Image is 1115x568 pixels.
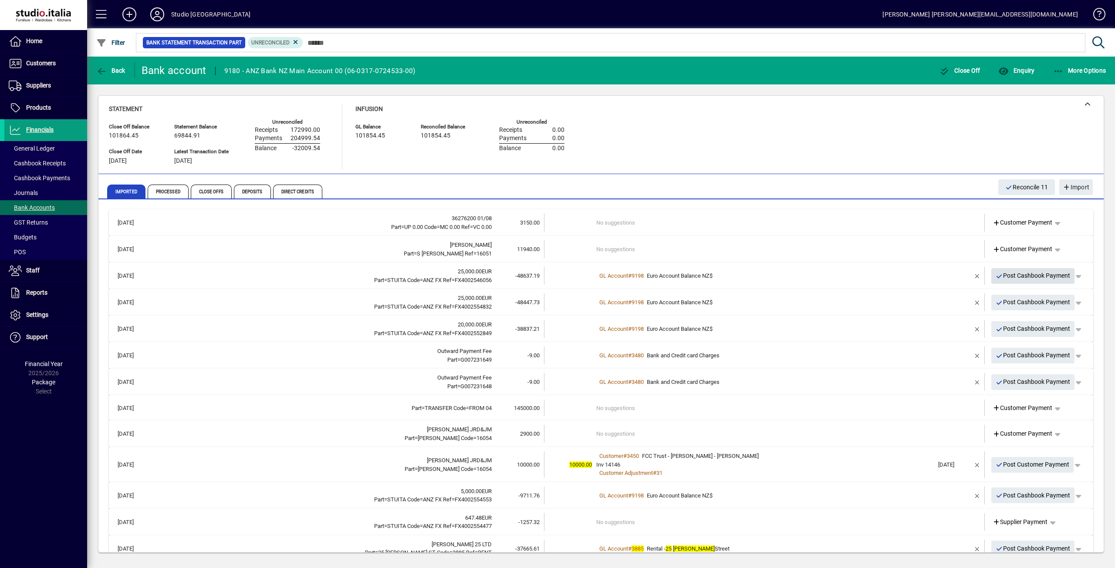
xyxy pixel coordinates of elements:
span: 9198 [632,492,644,499]
span: Bank Statement Transaction Part [146,38,242,47]
a: Settings [4,304,87,326]
span: Payments [499,135,527,142]
span: Euro Account Balance NZ$ [647,272,713,279]
a: Suppliers [4,75,87,97]
a: Customer Payment [989,215,1056,231]
span: -32009.54 [292,145,320,152]
span: 11940.00 [517,246,540,252]
span: Euro Account Balance NZ$ [647,492,713,499]
mat-expansion-panel-header: [DATE]20,000.00EURPart=STUITA Code=ANZ FX Ref=FX4002552849-38837.21GL Account#9198Euro Account Ba... [109,316,1093,342]
span: FCC Trust - [PERSON_NAME] - [PERSON_NAME] [642,453,759,459]
span: Bank and Credit card Charges [647,379,720,385]
a: Products [4,97,87,119]
div: STUITA ANZ FX FX4002552849 [154,329,492,338]
td: [DATE] [113,425,154,443]
span: [DATE] [174,158,192,165]
span: # [628,272,632,279]
button: Remove [970,269,984,283]
div: Outward Payment Fee [154,373,492,382]
span: Supplier Payment [993,518,1048,527]
td: No suggestions [596,214,934,232]
td: No suggestions [596,513,934,531]
button: Back [94,63,128,78]
div: STUITA ANZ FX FX4002554477 [154,522,492,531]
button: Remove [970,541,984,555]
a: Journals [4,185,87,200]
span: 9198 [632,272,644,279]
span: Processed [148,185,189,198]
a: Customer Payment [989,400,1056,416]
button: Post Cashbook Payment [991,541,1075,556]
span: Journals [9,189,38,196]
span: Customer Payment [993,403,1053,413]
span: Filter [96,39,125,46]
span: 0.00 [552,145,564,152]
span: Close Off [939,67,980,74]
span: Settings [26,311,48,318]
div: Jodi Snell 16054 [154,465,492,474]
a: Customer Payment [989,426,1056,442]
td: [DATE] [113,267,154,285]
a: Bank Accounts [4,200,87,215]
span: 3450 [627,453,639,459]
span: GL Balance [355,124,408,130]
button: Post Cashbook Payment [991,321,1075,337]
a: Supplier Payment [989,514,1051,530]
em: 3885 [632,545,644,552]
mat-expansion-panel-header: [DATE]Outward Payment FeePart=G007231648-9.00GL Account#3480Bank and Credit card ChargesPost Cash... [109,369,1093,395]
span: Latest Transaction Date [174,149,229,155]
span: Customer Payment [993,245,1053,254]
span: Reconcile 11 [1005,180,1048,195]
label: Unreconciled [272,119,303,125]
a: GL Account#3480 [596,377,647,387]
td: [DATE] [113,373,154,391]
span: Close Off Date [109,149,161,155]
button: Reconcile 11 [998,179,1055,195]
mat-expansion-panel-header: [DATE]36276200 01/08Part=UP 0.00 Code=MC 0.00 Ref=VC 0.003150.00No suggestionsCustomer Payment [109,209,1093,236]
span: 3480 [632,379,644,385]
span: Rental - Street [647,545,730,552]
span: Post Cashbook Payment [996,348,1071,363]
span: Financials [26,126,54,133]
span: 10000.00 [569,461,592,468]
span: -37665.61 [515,545,540,552]
div: Bank account [142,64,206,77]
a: GL Account#9198 [596,491,647,500]
span: 101864.45 [109,132,139,139]
div: G007231648 [154,382,492,391]
span: -1257.32 [518,519,540,525]
span: -38837.21 [515,326,540,332]
span: GL Account [599,352,628,359]
span: Post Customer Payment [996,457,1070,472]
app-page-header-button: Back [87,63,135,78]
span: Euro Account Balance NZ$ [647,326,713,332]
span: 2900.00 [520,430,540,437]
span: POS [9,249,26,255]
em: 25 [666,545,672,552]
div: 25,000.00EUR [154,294,492,302]
a: GL Account#9198 [596,324,647,333]
span: # [623,453,627,459]
span: Reconciled Balance [421,124,473,130]
span: Statement Balance [174,124,229,130]
span: Imported [107,185,145,198]
div: [DATE] [938,460,970,469]
div: NUGENT 25 LTD [154,540,492,549]
td: [DATE] [113,513,154,531]
span: Customer Payment [993,429,1053,438]
mat-expansion-panel-header: [DATE][PERSON_NAME]Part=S [PERSON_NAME] Ref=1605111940.00No suggestionsCustomer Payment [109,236,1093,262]
span: 31 [656,470,662,476]
td: No suggestions [596,240,934,258]
span: GL Account [599,379,628,385]
button: Import [1059,179,1093,195]
span: General Ledger [9,145,55,152]
button: Add [115,7,143,22]
button: Remove [970,322,984,336]
div: Outward Payment Fee [154,347,492,356]
a: Customer Adjustment#31 [596,468,666,477]
td: [DATE] [113,320,154,338]
div: UP 0.00 MC 0.00 VC 0.00 [154,223,492,232]
button: More Options [1051,63,1108,78]
a: Staff [4,260,87,282]
span: # [628,352,632,359]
